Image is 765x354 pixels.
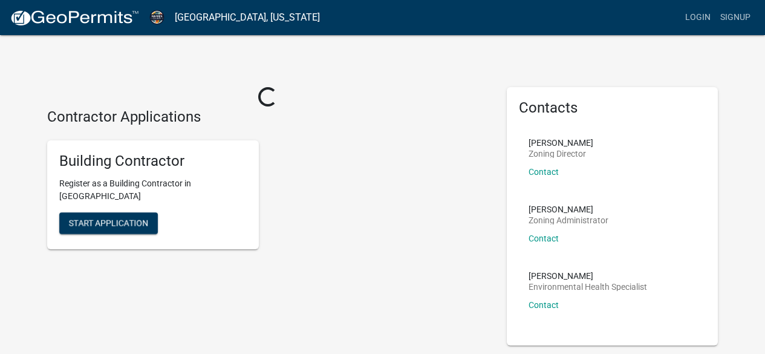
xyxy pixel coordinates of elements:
[59,212,158,234] button: Start Application
[519,99,706,117] h5: Contacts
[59,152,247,170] h5: Building Contractor
[529,216,608,225] p: Zoning Administrator
[715,6,755,29] a: Signup
[529,272,647,280] p: [PERSON_NAME]
[529,149,593,158] p: Zoning Director
[529,167,559,177] a: Contact
[47,108,489,259] wm-workflow-list-section: Contractor Applications
[529,234,559,243] a: Contact
[149,9,165,25] img: Warren County, Iowa
[175,7,320,28] a: [GEOGRAPHIC_DATA], [US_STATE]
[529,300,559,310] a: Contact
[529,205,608,214] p: [PERSON_NAME]
[69,218,148,228] span: Start Application
[680,6,715,29] a: Login
[529,139,593,147] p: [PERSON_NAME]
[59,177,247,203] p: Register as a Building Contractor in [GEOGRAPHIC_DATA]
[47,108,489,126] h4: Contractor Applications
[529,283,647,291] p: Environmental Health Specialist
